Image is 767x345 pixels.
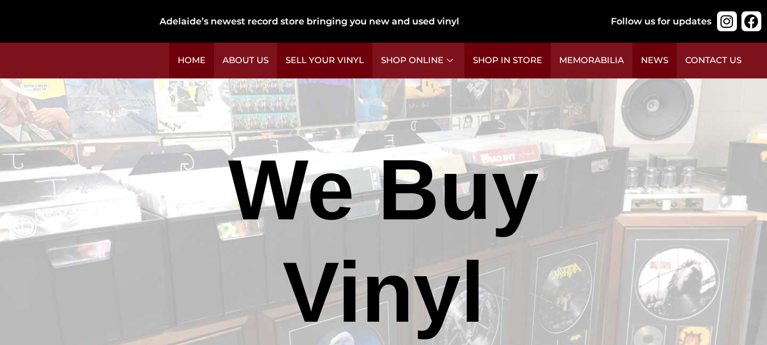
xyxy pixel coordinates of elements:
[169,43,214,78] a: Home
[214,43,277,78] a: About Us
[632,43,677,78] a: News
[611,15,711,28] div: Follow us for updates
[149,139,618,343] div: We Buy Vinyl
[160,15,586,28] div: Adelaide’s newest record store bringing you new and used vinyl
[677,43,750,78] a: Contact Us
[464,43,551,78] a: Shop in Store
[372,43,464,78] a: Shop Online
[277,43,372,78] a: Sell Your Vinyl
[551,43,632,78] a: Memorabilia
